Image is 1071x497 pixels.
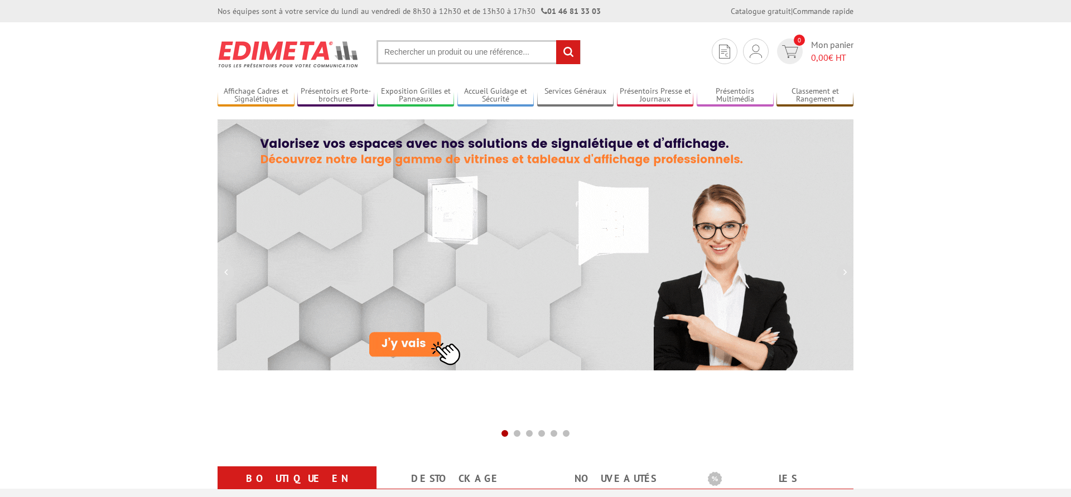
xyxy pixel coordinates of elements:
a: Destockage [390,469,522,489]
img: Présentoir, panneau, stand - Edimeta - PLV, affichage, mobilier bureau, entreprise [218,33,360,75]
a: Catalogue gratuit [731,6,791,16]
a: Présentoirs et Porte-brochures [297,86,374,105]
a: Services Généraux [537,86,614,105]
a: Affichage Cadres et Signalétique [218,86,295,105]
input: Rechercher un produit ou une référence... [377,40,581,64]
img: devis rapide [750,45,762,58]
a: Commande rapide [793,6,853,16]
span: € HT [811,51,853,64]
span: 0,00 [811,52,828,63]
b: Les promotions [708,469,847,491]
input: rechercher [556,40,580,64]
a: Classement et Rangement [776,86,853,105]
a: Présentoirs Multimédia [697,86,774,105]
a: Présentoirs Presse et Journaux [617,86,694,105]
span: 0 [794,35,805,46]
img: devis rapide [782,45,798,58]
a: Exposition Grilles et Panneaux [377,86,454,105]
a: devis rapide 0 Mon panier 0,00€ HT [774,38,853,64]
span: Mon panier [811,38,853,64]
div: Nos équipes sont à votre service du lundi au vendredi de 8h30 à 12h30 et de 13h30 à 17h30 [218,6,601,17]
a: Accueil Guidage et Sécurité [457,86,534,105]
img: devis rapide [719,45,730,59]
strong: 01 46 81 33 03 [541,6,601,16]
div: | [731,6,853,17]
a: nouveautés [549,469,681,489]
